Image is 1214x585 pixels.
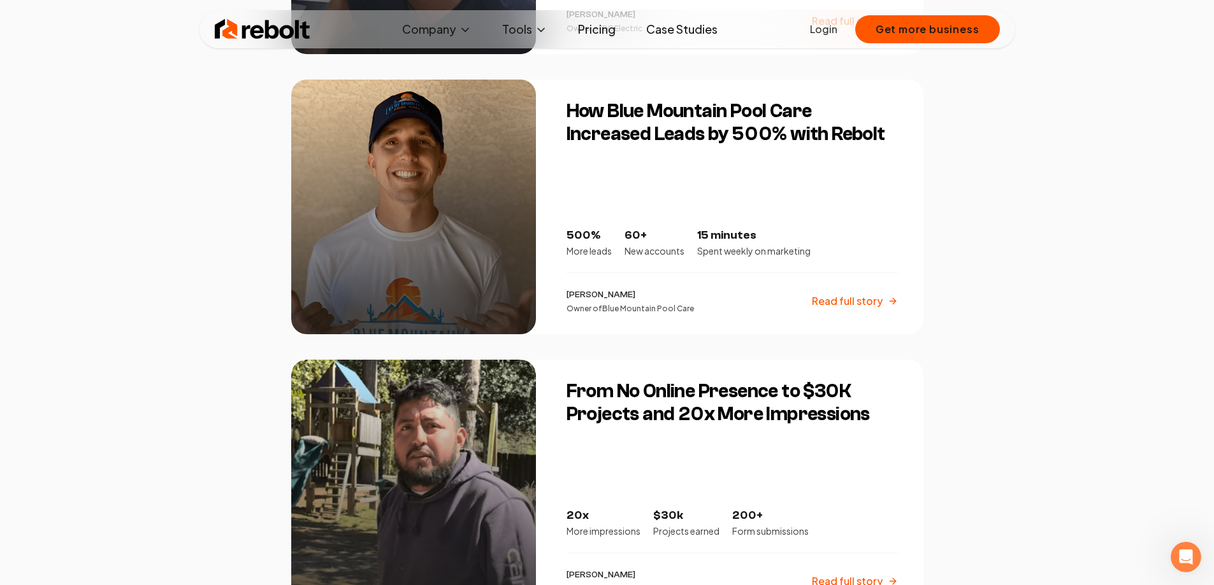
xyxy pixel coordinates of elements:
[732,507,809,525] p: 200+
[568,17,626,42] a: Pricing
[625,227,684,244] p: 60+
[653,507,719,525] p: $30k
[812,293,883,309] p: Read full story
[567,380,898,426] h3: From No Online Presence to $30K Projects and 20x More Impressions
[215,17,310,42] img: Rebolt Logo
[697,244,811,257] p: Spent weekly on marketing
[653,525,719,537] p: Projects earned
[567,244,612,257] p: More leads
[567,568,687,581] p: [PERSON_NAME]
[732,525,809,537] p: Form submissions
[392,17,482,42] button: Company
[567,288,694,301] p: [PERSON_NAME]
[567,100,898,146] h3: How Blue Mountain Pool Care Increased Leads by 500% with Rebolt
[636,17,728,42] a: Case Studies
[567,8,642,21] p: [PERSON_NAME]
[697,227,811,244] p: 15 minutes
[567,507,640,525] p: 20x
[810,22,837,37] a: Login
[855,15,1000,43] button: Get more business
[625,244,684,257] p: New accounts
[567,227,612,244] p: 500%
[291,80,923,334] a: How Blue Mountain Pool Care Increased Leads by 500% with ReboltHow Blue Mountain Pool Care Increa...
[567,304,694,314] p: Owner of Blue Mountain Pool Care
[1171,542,1201,572] iframe: Intercom live chat
[567,525,640,537] p: More impressions
[492,17,558,42] button: Tools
